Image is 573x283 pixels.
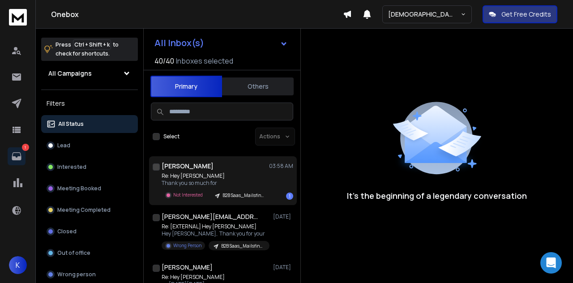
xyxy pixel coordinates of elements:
[41,201,138,219] button: Meeting Completed
[540,252,562,274] div: Open Intercom Messenger
[57,271,96,278] p: Wrong person
[173,242,201,249] p: Wrong Person
[58,120,84,128] p: All Status
[41,223,138,240] button: Closed
[48,69,92,78] h1: All Campaigns
[176,56,233,66] h3: Inboxes selected
[269,163,293,170] p: 03:58 AM
[8,147,26,165] a: 1
[162,162,214,171] h1: [PERSON_NAME]
[41,244,138,262] button: Out of office
[162,212,260,221] h1: [PERSON_NAME][EMAIL_ADDRESS][DOMAIN_NAME]
[162,263,213,272] h1: [PERSON_NAME]
[222,192,265,199] p: B2B Saas_Mailsfinder_1
[347,189,527,202] p: It’s the beginning of a legendary conversation
[41,137,138,154] button: Lead
[51,9,343,20] h1: Onebox
[154,56,174,66] span: 40 / 40
[173,192,203,198] p: Not Interested
[57,142,70,149] p: Lead
[162,274,269,281] p: Re: Hey [PERSON_NAME]
[57,249,90,257] p: Out of office
[57,163,86,171] p: Interested
[162,180,269,187] p: Thank you so much for
[9,9,27,26] img: logo
[483,5,557,23] button: Get Free Credits
[57,228,77,235] p: Closed
[9,256,27,274] button: K
[163,133,180,140] label: Select
[273,264,293,271] p: [DATE]
[501,10,551,19] p: Get Free Credits
[57,185,101,192] p: Meeting Booked
[41,115,138,133] button: All Status
[286,193,293,200] div: 1
[388,10,461,19] p: [DEMOGRAPHIC_DATA] <> Harsh SSA
[162,230,269,237] p: Hey [PERSON_NAME], Thank you for your
[57,206,111,214] p: Meeting Completed
[162,223,269,230] p: Re: [EXTERNAL] Hey [PERSON_NAME]
[162,172,269,180] p: Re: Hey [PERSON_NAME]
[22,144,29,151] p: 1
[221,243,264,249] p: B2B Saas_Mailsfinder_1
[41,180,138,197] button: Meeting Booked
[41,97,138,110] h3: Filters
[147,34,295,52] button: All Inbox(s)
[273,213,293,220] p: [DATE]
[154,39,204,47] h1: All Inbox(s)
[41,64,138,82] button: All Campaigns
[73,39,111,50] span: Ctrl + Shift + k
[222,77,294,96] button: Others
[56,40,119,58] p: Press to check for shortcuts.
[41,158,138,176] button: Interested
[150,76,222,97] button: Primary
